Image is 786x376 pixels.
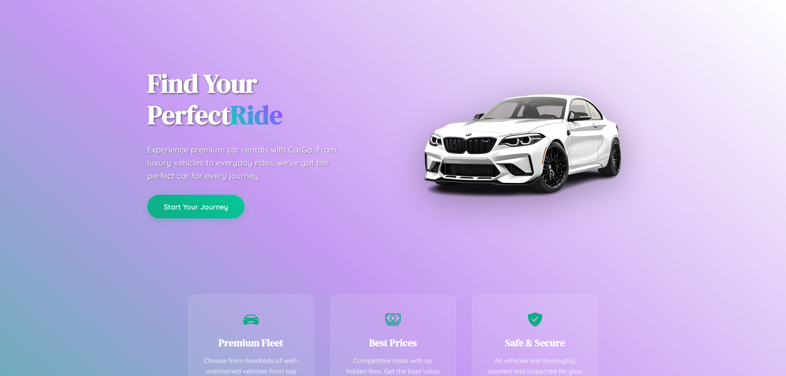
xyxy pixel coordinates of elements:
[147,68,381,131] h1: Find Your Perfect
[201,336,301,349] h3: Premium Fleet
[485,336,585,349] h3: Safe & Secure
[343,336,443,349] h3: Best Prices
[147,143,352,182] p: Experience premium car rentals with CarGo. From luxury vehicles to everyday rides, we've got the ...
[230,97,282,133] span: Ride
[420,41,624,245] img: Premium BMW car rental vehicle
[147,195,244,218] button: Start Your Journey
